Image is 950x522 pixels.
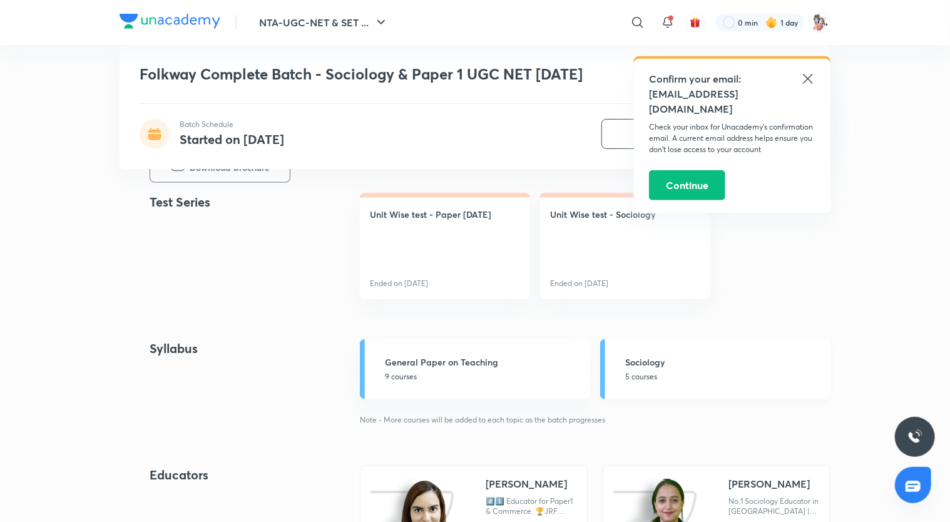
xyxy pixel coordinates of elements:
h4: Syllabus [150,339,319,358]
img: Sneha Srivastava [809,12,830,33]
h1: Folkway Complete Batch - Sociology & Paper 1 UGC NET [DATE] [140,65,630,83]
p: Ended on [DATE] [550,278,608,289]
p: 5 courses [625,371,823,382]
h4: Educators [150,466,320,484]
p: 9 courses [385,371,583,382]
h4: Test Series [150,193,260,299]
div: [PERSON_NAME] [486,476,567,491]
button: Continue [649,170,725,200]
a: Company Logo [120,14,220,32]
h5: [EMAIL_ADDRESS][DOMAIN_NAME] [649,86,815,116]
img: streak [765,16,778,29]
p: Check your inbox for Unacademy’s confirmation email. A current email address helps ensure you don... [649,121,815,155]
h5: General Paper on Teaching [385,356,583,369]
p: Ended on [DATE] [370,278,428,289]
button: NTA-UGC-NET & SET ... [252,10,396,35]
div: #️⃣1️⃣ Educator for Paper1 & Commerce. 🏆JRF Qualified in Commerce. 🎓CA Finalist [486,496,577,516]
a: Unit Wise test - SociologyEnded on [DATE] [540,193,710,299]
p: Note - More courses will be added to each topic as the batch progresses [360,414,830,426]
a: General Paper on Teaching9 courses [360,339,590,399]
div: [PERSON_NAME] [728,476,810,491]
a: Sociology5 courses [600,339,830,399]
button: Enrolled [601,119,733,149]
h5: Sociology [625,356,823,369]
h5: Confirm your email: [649,71,815,86]
button: avatar [685,13,705,33]
h4: Started on [DATE] [180,131,284,148]
img: Company Logo [120,14,220,29]
h4: Unit Wise test - Sociology [550,208,655,221]
div: No.1 Sociology Educator in [GEOGRAPHIC_DATA] | PhD Researcher | Use code ANTARACHAK to unlock my ... [728,496,820,516]
img: ttu [907,429,922,444]
p: Batch Schedule [180,119,284,130]
h4: Unit Wise test - Paper [DATE] [370,208,491,221]
a: Unit Wise test - Paper [DATE]Ended on [DATE] [360,193,530,299]
img: avatar [690,17,701,28]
